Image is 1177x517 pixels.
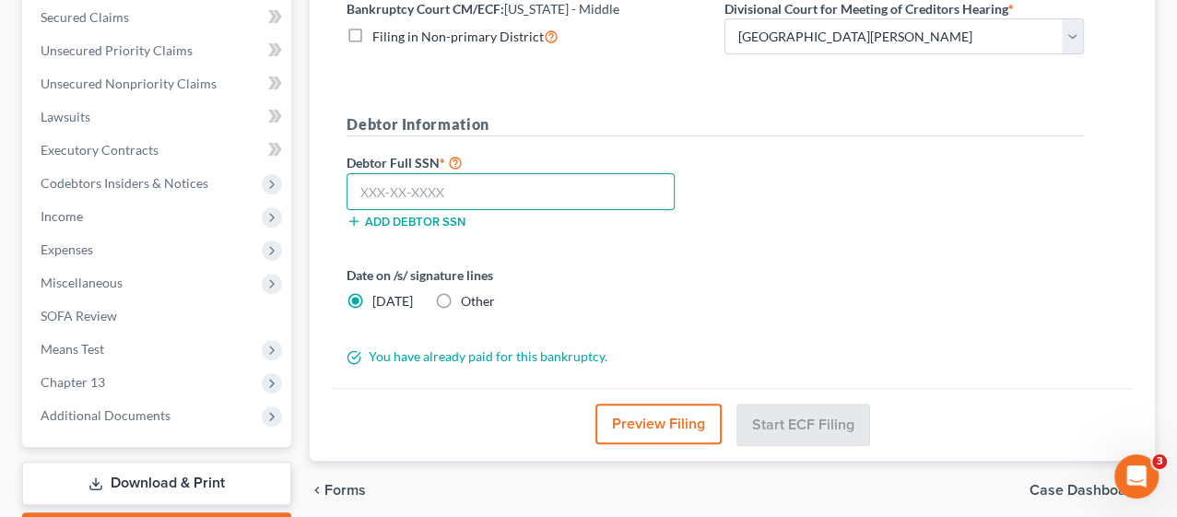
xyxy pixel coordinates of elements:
span: SOFA Review [41,308,117,323]
input: XXX-XX-XXXX [347,173,675,210]
a: Unsecured Priority Claims [26,34,291,67]
a: Download & Print [22,462,291,505]
span: Unsecured Nonpriority Claims [41,76,217,91]
a: Executory Contracts [26,134,291,167]
a: Lawsuits [26,100,291,134]
span: Secured Claims [41,9,129,25]
span: Chapter 13 [41,374,105,390]
span: Executory Contracts [41,142,159,158]
span: Forms [324,483,366,498]
span: [US_STATE] - Middle [504,1,619,17]
span: Filing in Non-primary District [372,29,544,44]
button: chevron_left Forms [310,483,391,498]
a: Unsecured Nonpriority Claims [26,67,291,100]
button: Preview Filing [595,404,722,444]
span: Additional Documents [41,407,171,423]
iframe: Intercom live chat [1114,454,1159,499]
span: Lawsuits [41,109,90,124]
label: Date on /s/ signature lines [347,265,706,285]
button: Add debtor SSN [347,214,465,229]
label: Debtor Full SSN [337,151,715,173]
span: Miscellaneous [41,275,123,290]
a: Case Dashboard chevron_right [1030,483,1155,498]
span: Unsecured Priority Claims [41,42,193,58]
span: 3 [1152,454,1167,469]
a: SOFA Review [26,300,291,333]
i: chevron_left [310,483,324,498]
button: Start ECF Filing [736,404,870,446]
span: Means Test [41,341,104,357]
span: Codebtors Insiders & Notices [41,175,208,191]
span: Other [461,293,495,309]
span: Case Dashboard [1030,483,1140,498]
span: [DATE] [372,293,413,309]
h5: Debtor Information [347,113,1084,136]
a: Secured Claims [26,1,291,34]
div: You have already paid for this bankruptcy. [337,347,1093,366]
span: Expenses [41,241,93,257]
span: Income [41,208,83,224]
